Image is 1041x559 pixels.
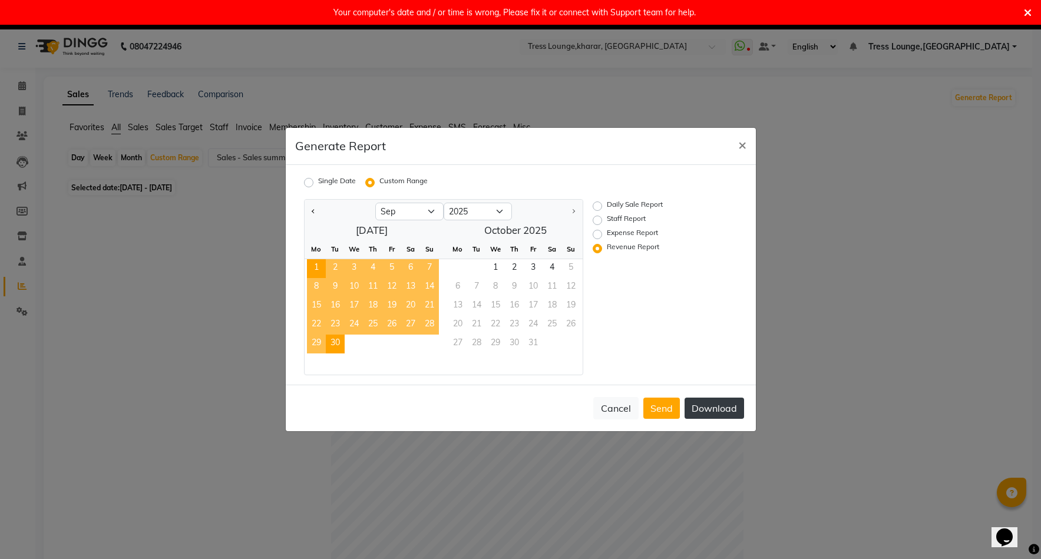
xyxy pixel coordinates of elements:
span: 28 [420,316,439,335]
div: Saturday, September 6, 2025 [401,259,420,278]
div: Sunday, September 21, 2025 [420,297,439,316]
span: 5 [382,259,401,278]
div: Sunday, September 14, 2025 [420,278,439,297]
span: 13 [401,278,420,297]
div: Wednesday, October 1, 2025 [486,259,505,278]
div: Tu [326,240,345,259]
span: 12 [382,278,401,297]
label: Revenue Report [607,242,659,256]
span: 16 [326,297,345,316]
select: Select month [375,203,444,220]
div: Monday, September 8, 2025 [307,278,326,297]
span: 3 [345,259,363,278]
div: Friday, September 19, 2025 [382,297,401,316]
div: Th [505,240,524,259]
span: 7 [420,259,439,278]
div: Tuesday, September 23, 2025 [326,316,345,335]
span: 10 [345,278,363,297]
label: Single Date [318,176,356,190]
div: Your computer's date and / or time is wrong, Please fix it or connect with Support team for help. [333,5,696,20]
span: 18 [363,297,382,316]
div: Mo [448,240,467,259]
span: 22 [307,316,326,335]
span: 17 [345,297,363,316]
div: Wednesday, September 3, 2025 [345,259,363,278]
label: Custom Range [379,176,428,190]
div: We [345,240,363,259]
span: 23 [326,316,345,335]
label: Daily Sale Report [607,199,663,213]
div: Wednesday, September 24, 2025 [345,316,363,335]
button: Download [685,398,744,419]
label: Staff Report [607,213,646,227]
div: Monday, September 1, 2025 [307,259,326,278]
span: 9 [326,278,345,297]
span: 24 [345,316,363,335]
span: 1 [486,259,505,278]
label: Expense Report [607,227,658,242]
div: Wednesday, September 10, 2025 [345,278,363,297]
div: Tuesday, September 9, 2025 [326,278,345,297]
div: Thursday, October 2, 2025 [505,259,524,278]
span: 8 [307,278,326,297]
div: Sunday, September 28, 2025 [420,316,439,335]
select: Select year [444,203,512,220]
div: Thursday, September 25, 2025 [363,316,382,335]
div: Friday, October 3, 2025 [524,259,543,278]
h5: Generate Report [295,137,386,155]
span: 26 [382,316,401,335]
span: 1 [307,259,326,278]
div: Thursday, September 4, 2025 [363,259,382,278]
span: × [738,135,746,153]
div: Saturday, September 27, 2025 [401,316,420,335]
span: 4 [543,259,561,278]
div: Mo [307,240,326,259]
div: Monday, September 15, 2025 [307,297,326,316]
iframe: chat widget [992,512,1029,547]
div: Wednesday, September 17, 2025 [345,297,363,316]
span: 29 [307,335,326,353]
div: Fr [524,240,543,259]
div: Tu [467,240,486,259]
span: 4 [363,259,382,278]
div: Sunday, September 7, 2025 [420,259,439,278]
div: Saturday, September 20, 2025 [401,297,420,316]
span: 14 [420,278,439,297]
div: Thursday, September 18, 2025 [363,297,382,316]
span: 2 [505,259,524,278]
span: 15 [307,297,326,316]
button: Send [643,398,680,419]
button: Cancel [593,397,639,419]
div: Fr [382,240,401,259]
button: Previous month [309,202,319,221]
span: 20 [401,297,420,316]
span: 11 [363,278,382,297]
div: Friday, September 5, 2025 [382,259,401,278]
span: 27 [401,316,420,335]
div: Tuesday, September 2, 2025 [326,259,345,278]
div: Sa [401,240,420,259]
div: Friday, September 26, 2025 [382,316,401,335]
div: Friday, September 12, 2025 [382,278,401,297]
div: Su [561,240,580,259]
span: 30 [326,335,345,353]
span: 25 [363,316,382,335]
div: Monday, September 29, 2025 [307,335,326,353]
span: 21 [420,297,439,316]
div: Su [420,240,439,259]
span: 3 [524,259,543,278]
span: 6 [401,259,420,278]
div: Sa [543,240,561,259]
button: Close [729,128,756,161]
div: Tuesday, September 16, 2025 [326,297,345,316]
div: We [486,240,505,259]
div: Monday, September 22, 2025 [307,316,326,335]
span: 19 [382,297,401,316]
div: Saturday, September 13, 2025 [401,278,420,297]
div: Th [363,240,382,259]
span: 2 [326,259,345,278]
div: Tuesday, September 30, 2025 [326,335,345,353]
div: Saturday, October 4, 2025 [543,259,561,278]
div: Thursday, September 11, 2025 [363,278,382,297]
